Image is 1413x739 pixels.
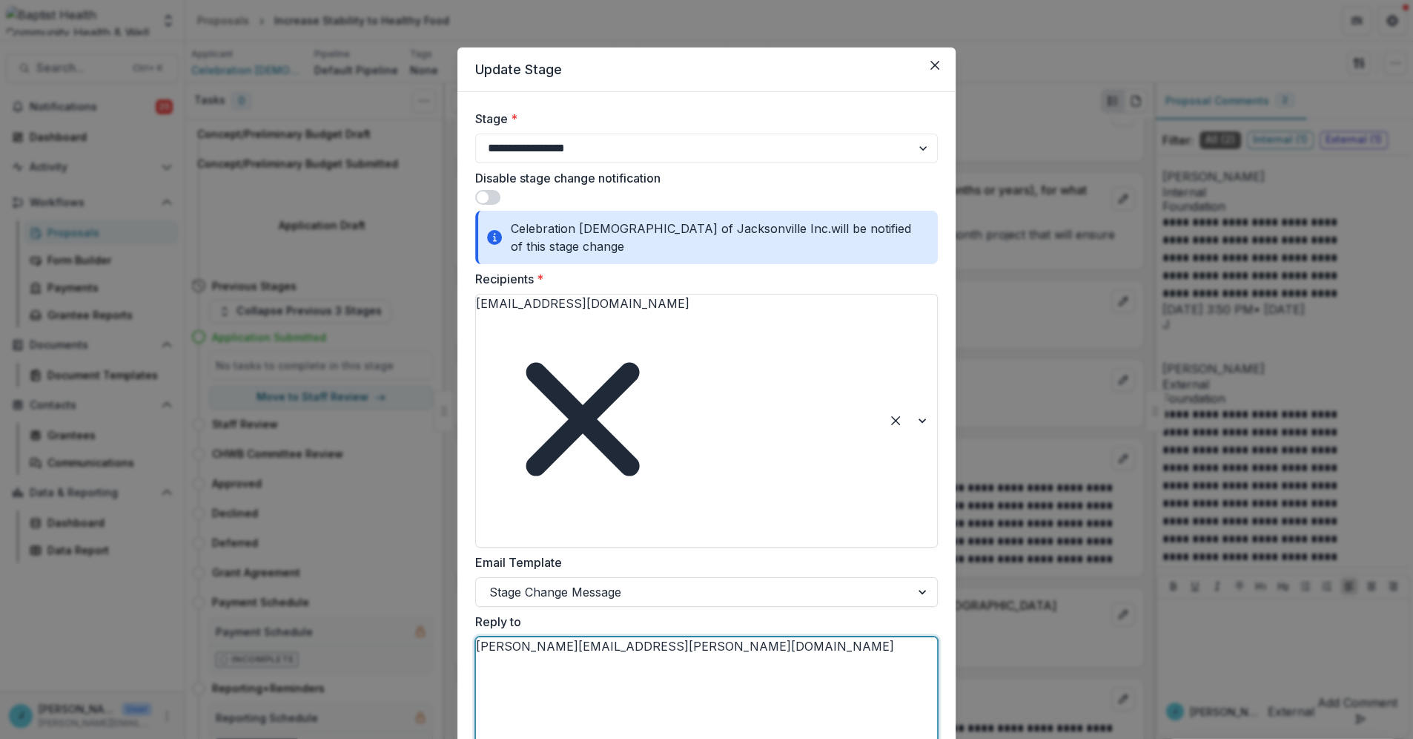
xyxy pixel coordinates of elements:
[475,613,929,631] label: Reply to
[475,554,929,571] label: Email Template
[476,296,689,311] span: [EMAIL_ADDRESS][DOMAIN_NAME]
[476,639,894,654] span: [PERSON_NAME][EMAIL_ADDRESS][PERSON_NAME][DOMAIN_NAME]
[475,211,938,264] div: Celebration [DEMOGRAPHIC_DATA] of Jacksonville Inc. will be notified of this stage change
[457,47,956,92] header: Update Stage
[475,110,929,128] label: Stage
[475,270,929,288] label: Recipients
[475,169,661,187] label: Disable stage change notification
[884,409,907,433] div: Clear selected options
[923,53,947,77] button: Close
[476,312,689,526] div: Remove rbass@celebrationop.org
